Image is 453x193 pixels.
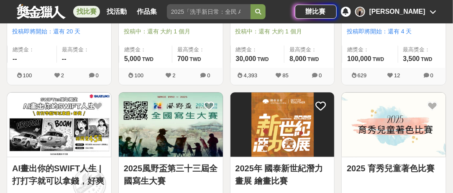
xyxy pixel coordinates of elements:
[177,46,218,54] span: 最高獎金：
[190,56,201,62] span: TWD
[124,46,167,54] span: 總獎金：
[230,92,335,157] img: Cover Image
[403,46,441,54] span: 最高獎金：
[347,55,371,62] span: 100,000
[96,72,99,79] span: 0
[207,72,210,79] span: 0
[295,5,337,19] a: 辦比賽
[119,92,223,157] img: Cover Image
[73,6,100,18] a: 找比賽
[124,162,218,187] a: 2025風野盃第三十三屆全國寫生大賽
[347,46,392,54] span: 總獎金：
[235,162,330,187] a: 2025年 國泰新世紀潛力畫展 繪畫比賽
[177,55,189,62] span: 700
[62,55,67,62] span: --
[421,56,433,62] span: TWD
[319,72,322,79] span: 0
[62,46,106,54] span: 最高獎金：
[403,55,420,62] span: 3,500
[103,6,130,18] a: 找活動
[289,55,306,62] span: 8,000
[430,72,433,79] span: 0
[347,162,441,175] a: 2025 育秀兒童著色比賽
[373,56,384,62] span: TWD
[133,6,160,18] a: 作品集
[134,72,143,79] span: 100
[13,55,17,62] span: --
[235,27,330,36] span: 投稿中：還有 大約 1 個月
[283,72,289,79] span: 85
[173,72,176,79] span: 2
[124,27,218,36] span: 投稿中：還有 大約 1 個月
[394,72,400,79] span: 12
[167,4,251,19] input: 2025「洗手新日常：全民 ALL IN」洗手歌全台徵選
[244,72,258,79] span: 4,393
[142,56,154,62] span: TWD
[369,7,425,17] div: [PERSON_NAME]
[342,92,446,157] img: Cover Image
[356,8,364,16] img: Avatar
[236,46,279,54] span: 總獎金：
[124,55,141,62] span: 5,000
[12,162,106,187] a: AI畫出你的SWIFT人生 | 打打字就可以拿錢，好爽
[12,27,106,36] span: 投稿即將開始：還有 20 天
[236,55,256,62] span: 30,000
[23,72,32,79] span: 100
[307,56,319,62] span: TWD
[13,46,51,54] span: 總獎金：
[257,56,269,62] span: TWD
[7,92,111,157] img: Cover Image
[289,46,329,54] span: 最高獎金：
[347,27,441,36] span: 投稿即將開始：還有 4 天
[358,72,367,79] span: 629
[61,72,64,79] span: 2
